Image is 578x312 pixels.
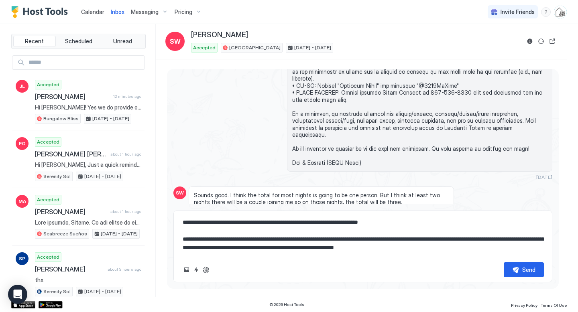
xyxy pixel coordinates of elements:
span: Invite Friends [501,8,535,16]
span: Accepted [37,138,59,146]
span: Terms Of Use [541,303,567,308]
span: Accepted [37,81,59,88]
span: Unread [113,38,132,45]
span: MA [18,198,26,205]
span: Calendar [81,8,104,15]
a: Terms Of Use [541,300,567,309]
a: Google Play Store [39,301,63,308]
span: Privacy Policy [511,303,537,308]
div: User profile [554,6,567,18]
span: SW [176,189,184,197]
span: Recent [25,38,44,45]
button: Unread [101,36,144,47]
span: Serenity Sol [43,288,71,295]
span: [DATE] - [DATE] [294,44,331,51]
button: Open reservation [547,36,557,46]
span: © 2025 Host Tools [269,302,304,307]
div: Send [522,265,535,274]
span: [DATE] [536,174,552,180]
button: Reservation information [525,36,535,46]
span: SW [170,36,181,46]
span: Pricing [175,8,192,16]
span: Serenity Sol [43,173,71,180]
a: Calendar [81,8,104,16]
span: 12 minutes ago [113,94,141,99]
input: Input Field [25,56,144,69]
span: JL [19,83,25,90]
span: [PERSON_NAME] [PERSON_NAME] [35,150,107,158]
span: about 3 hours ago [108,267,141,272]
div: tab-group [11,34,146,49]
span: [PERSON_NAME] [35,208,107,216]
span: Lore ipsumdo, Sitame. Co adi elitse do eiu temp inc utlab, et dolore ma aliqu eni admin ven quisn... [35,219,141,226]
span: [DATE] - [DATE] [101,230,138,237]
button: Send [504,262,544,277]
span: about 1 hour ago [110,209,141,214]
span: [DATE] - [DATE] [92,115,129,122]
span: about 1 hour ago [110,152,141,157]
span: Inbox [111,8,124,15]
span: [PERSON_NAME] [191,30,248,40]
span: Hi [PERSON_NAME], Just a quick reminder that check-out from Serenity Sol is [DATE] before 11AM. A... [35,161,141,168]
div: menu [541,7,551,17]
button: ChatGPT Auto Reply [201,265,211,275]
div: Open Intercom Messenger [8,285,27,304]
button: Scheduled [57,36,100,47]
span: FG [19,140,26,147]
span: Seabreeze Sueños [43,230,87,237]
span: Sounds good. I think the total for most nights is going to be one person. But I think at least tw... [194,192,449,206]
a: Inbox [111,8,124,16]
span: [PERSON_NAME] [35,265,104,273]
span: Scheduled [65,38,92,45]
span: thx [35,276,141,284]
a: App Store [11,301,35,308]
a: Host Tools Logo [11,6,71,18]
span: Accepted [193,44,216,51]
span: Accepted [37,196,59,203]
button: Sync reservation [536,36,546,46]
span: Accepted [37,253,59,261]
a: Privacy Policy [511,300,537,309]
span: [GEOGRAPHIC_DATA] [229,44,281,51]
button: Upload image [182,265,191,275]
span: [PERSON_NAME] [35,93,110,101]
span: [DATE] - [DATE] [84,288,121,295]
button: Recent [13,36,56,47]
span: Bungalow Bliss [43,115,79,122]
span: Hi [PERSON_NAME]! Yes we do provide one for our guests and we are glad you found it. Let Chante o... [35,104,141,111]
span: [DATE] - [DATE] [84,173,121,180]
span: SP [19,255,25,262]
span: Messaging [131,8,159,16]
button: Quick reply [191,265,201,275]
